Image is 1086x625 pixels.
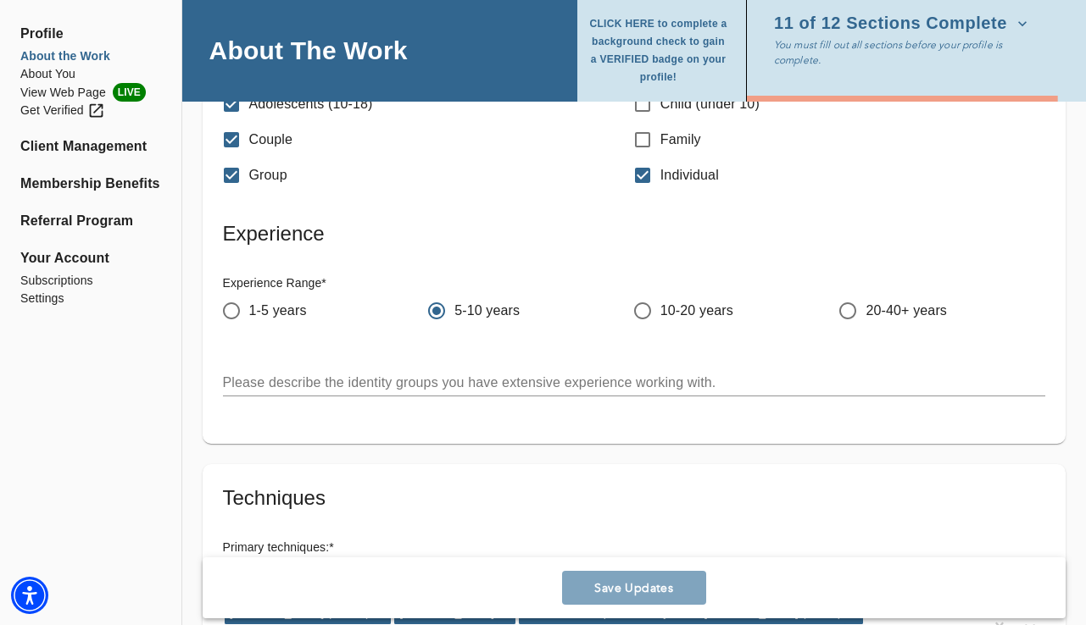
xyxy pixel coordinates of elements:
a: Membership Benefits [20,174,161,194]
a: Settings [20,290,161,307]
h4: About The Work [209,35,408,66]
h6: Experience Range * [223,274,1046,293]
a: About You [20,65,161,83]
a: View Web PageLIVE [20,83,161,102]
div: Get Verified [20,102,105,119]
p: Couple [249,130,293,150]
p: You must fill out all sections before your profile is complete. [774,37,1039,68]
a: Subscriptions [20,272,161,290]
button: 11 of 12 Sections Complete [774,10,1034,37]
p: Group [249,165,287,185]
h6: Primary techniques: * [223,539,1046,557]
a: About the Work [20,47,161,65]
p: Family [660,130,701,150]
p: Child (under 10) [660,94,760,114]
p: Individual [660,165,719,185]
span: CLICK HERE to complete a background check to gain a VERIFIED badge on your profile! [588,15,729,86]
span: 10-20 years [660,301,733,321]
a: Get Verified [20,102,161,119]
span: LIVE [113,83,146,102]
a: Client Management [20,136,161,157]
li: View Web Page [20,83,161,102]
div: Accessibility Menu [11,577,48,614]
h5: Experience [223,220,1046,247]
span: Your Account [20,248,161,268]
span: 5-10 years [454,301,520,321]
button: CLICK HERE to complete a background check to gain a VERIFIED badge on your profile! [588,10,736,91]
span: 1-5 years [249,301,307,321]
p: Adolescents (10-18) [249,94,373,114]
span: 20-40+ years [866,301,947,321]
span: 11 of 12 Sections Complete [774,15,1028,32]
h5: Techniques [223,484,1046,512]
span: Profile [20,24,161,44]
a: Referral Program [20,211,161,231]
